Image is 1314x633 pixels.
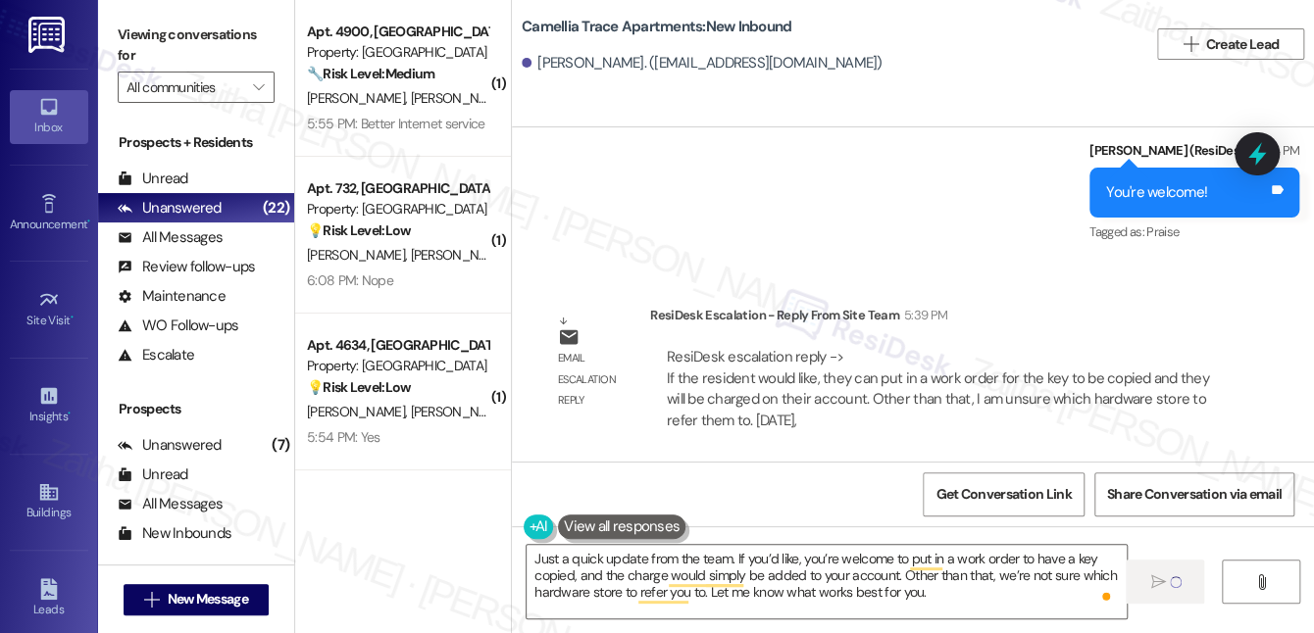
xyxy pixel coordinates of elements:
[168,589,248,609] span: New Message
[10,90,88,143] a: Inbox
[307,115,485,132] div: 5:55 PM: Better Internet service
[522,53,883,73] div: [PERSON_NAME]. ([EMAIL_ADDRESS][DOMAIN_NAME])
[10,572,88,625] a: Leads
[1089,218,1299,246] div: Tagged as:
[126,72,243,103] input: All communities
[307,65,434,82] strong: 🔧 Risk Level: Medium
[307,42,488,63] div: Property: [GEOGRAPHIC_DATA]
[307,221,411,239] strong: 💡 Risk Level: Low
[307,335,488,356] div: Apt. 4634, [GEOGRAPHIC_DATA]
[118,435,222,456] div: Unanswered
[1106,182,1207,203] div: You're welcome!
[1151,574,1166,590] i: 
[87,215,90,228] span: •
[411,246,509,264] span: [PERSON_NAME]
[1094,472,1294,516] button: Share Conversation via email
[1157,28,1304,60] button: Create Lead
[118,169,188,189] div: Unread
[307,428,380,446] div: 5:54 PM: Yes
[307,178,488,199] div: Apt. 732, [GEOGRAPHIC_DATA]
[935,484,1071,505] span: Get Conversation Link
[411,89,509,107] span: [PERSON_NAME]
[118,286,226,307] div: Maintenance
[1107,484,1282,505] span: Share Conversation via email
[98,132,294,153] div: Prospects + Residents
[10,379,88,432] a: Insights •
[307,492,488,512] div: Apt. 746, [GEOGRAPHIC_DATA]
[118,257,255,277] div: Review follow-ups
[258,193,294,223] div: (22)
[1089,140,1299,168] div: [PERSON_NAME] (ResiDesk)
[118,345,194,365] div: Escalate
[118,198,222,219] div: Unanswered
[527,545,1127,618] textarea: To enrich screen reader interactions, please activate Accessibility in Grammarly extension settings
[307,89,411,107] span: [PERSON_NAME]
[522,17,791,37] b: Camellia Trace Apartments: New Inbound
[253,79,264,95] i: 
[118,494,223,514] div: All Messages
[650,305,1234,332] div: ResiDesk Escalation - Reply From Site Team
[28,17,69,53] img: ResiDesk Logo
[307,403,411,420] span: [PERSON_NAME]
[10,283,88,336] a: Site Visit •
[558,348,634,411] div: Email escalation reply
[124,584,269,615] button: New Message
[307,378,411,396] strong: 💡 Risk Level: Low
[98,399,294,419] div: Prospects
[899,305,947,325] div: 5:39 PM
[307,22,488,42] div: Apt. 4900, [GEOGRAPHIC_DATA]
[667,347,1209,429] div: ResiDesk escalation reply -> If the resident would like, they can put in a work order for the key...
[118,227,223,248] div: All Messages
[118,523,231,544] div: New Inbounds
[118,20,275,72] label: Viewing conversations for
[267,430,294,461] div: (7)
[1183,36,1197,52] i: 
[307,246,411,264] span: [PERSON_NAME]
[10,475,88,528] a: Buildings
[118,464,188,485] div: Unread
[68,407,71,420] span: •
[923,472,1084,516] button: Get Conversation Link
[1206,34,1279,55] span: Create Lead
[411,403,509,420] span: [PERSON_NAME]
[307,271,393,289] div: 6:08 PM: Nope
[71,311,74,324] span: •
[307,356,488,376] div: Property: [GEOGRAPHIC_DATA]
[144,592,159,608] i: 
[118,316,238,336] div: WO Follow-ups
[1253,574,1268,590] i: 
[307,199,488,219] div: Property: [GEOGRAPHIC_DATA]
[1146,223,1179,240] span: Praise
